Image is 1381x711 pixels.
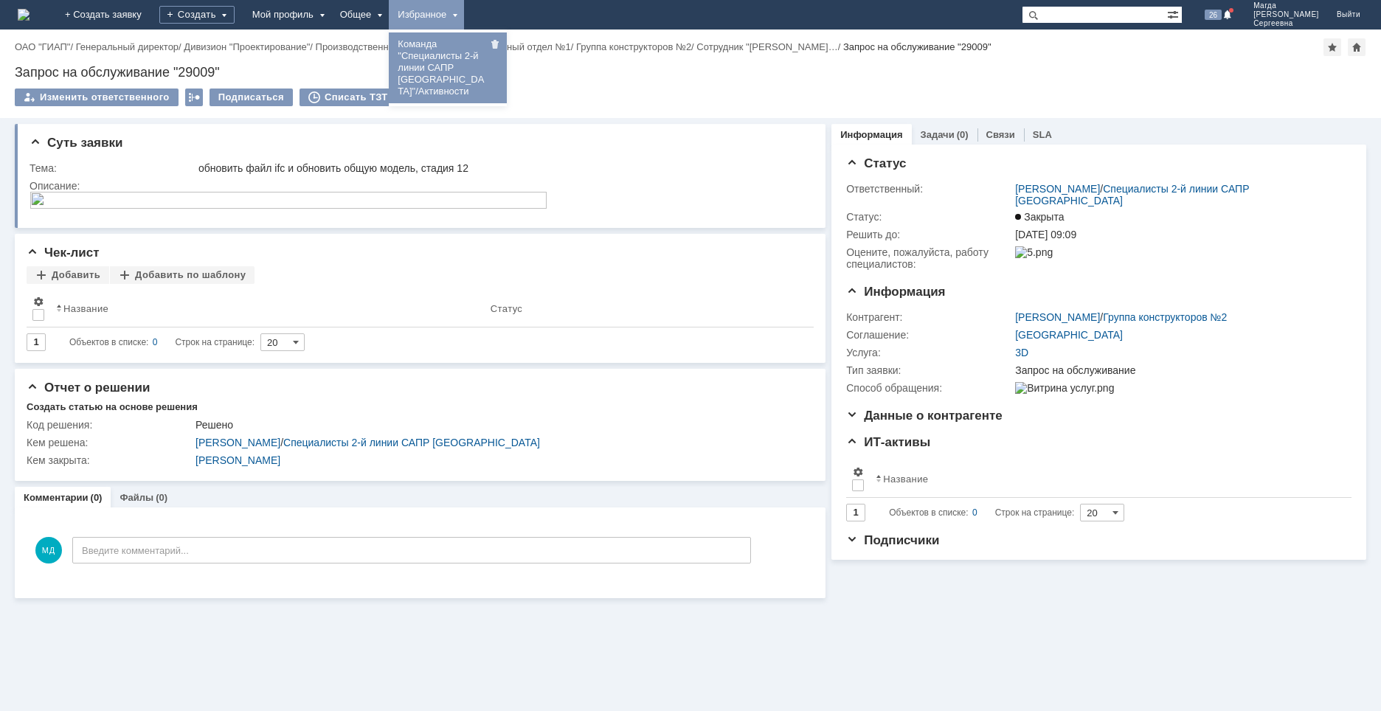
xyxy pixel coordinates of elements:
span: [PERSON_NAME] [1253,10,1319,19]
div: Название [63,303,108,314]
span: Магда [1253,1,1319,10]
span: Отчет о решении [27,381,150,395]
span: Закрыта [1015,211,1064,223]
span: ИТ-активы [846,435,930,449]
a: Генеральный директор [76,41,179,52]
div: / [460,41,576,52]
a: [PERSON_NAME] [1015,311,1100,323]
div: / [76,41,184,52]
img: 5.png [1015,246,1053,258]
span: Настройки [852,466,864,478]
a: Группа конструкторов №2 [576,41,691,52]
span: Расширенный поиск [1167,7,1182,21]
div: 0 [153,333,158,351]
div: Запрос на обслуживание [1015,364,1343,376]
div: / [576,41,696,52]
div: обновить файл ifc и обновить общую модель, стадия 12 [198,162,803,174]
div: Кем решена: [27,437,193,448]
a: ОАО "ГИАП" [15,41,70,52]
i: Строк на странице: [69,333,255,351]
div: / [1015,183,1343,207]
div: 0 [972,504,977,521]
a: Специалисты 2-й линии САПР [GEOGRAPHIC_DATA] [1015,183,1249,207]
span: Статус [846,156,906,170]
div: / [195,437,803,448]
div: (0) [156,492,167,503]
a: Файлы [120,492,153,503]
div: Код решения: [27,419,193,431]
th: Название [50,290,485,327]
a: SLA [1033,129,1052,140]
div: Способ обращения: [846,382,1012,394]
a: Дивизион "Проектирование" [184,41,310,52]
span: Подписчики [846,533,939,547]
a: Комментарии [24,492,89,503]
a: [PERSON_NAME] [195,437,280,448]
div: / [316,41,460,52]
div: (0) [957,129,969,140]
img: Витрина услуг.png [1015,382,1114,394]
i: Строк на странице: [889,504,1074,521]
div: Oцените, пожалуйста, работу специалистов: [846,246,1012,270]
div: Название [883,474,928,485]
div: Работа с массовостью [185,89,203,106]
a: Связи [986,129,1015,140]
div: Описание: [30,180,806,192]
div: Ответственный: [846,183,1012,195]
span: МД [35,537,62,563]
div: Решено [195,419,803,431]
div: Решить до: [846,229,1012,240]
a: [GEOGRAPHIC_DATA] [1015,329,1123,341]
span: [DATE] 09:09 [1015,229,1076,240]
div: Кем закрыта: [27,454,193,466]
span: Суть заявки [30,136,122,150]
a: Сотрудник "[PERSON_NAME]… [696,41,837,52]
div: Контрагент: [846,311,1012,323]
div: Тип заявки: [846,364,1012,376]
span: Удалить [489,41,501,52]
span: Сергеевна [1253,19,1319,28]
span: Объектов в списке: [69,337,148,347]
div: Тема: [30,162,195,174]
div: Создать [159,6,235,24]
a: Перейти на домашнюю страницу [18,9,30,21]
span: Чек-лист [27,246,100,260]
div: Добавить в избранное [1323,38,1341,56]
a: Производственное управление [316,41,454,52]
a: Специалисты 2-й линии САПР [GEOGRAPHIC_DATA] [283,437,540,448]
div: / [1015,311,1227,323]
a: Команда "Специалисты 2-й линии САПР [GEOGRAPHIC_DATA]"/Активности [392,35,504,100]
img: logo [18,9,30,21]
div: / [15,41,76,52]
span: Данные о контрагенте [846,409,1003,423]
span: Настройки [32,296,44,308]
th: Статус [485,290,802,327]
span: Объектов в списке: [889,507,968,518]
a: Задачи [921,129,955,140]
div: Соглашение: [846,329,1012,341]
a: Строительный отдел №1 [460,41,571,52]
div: Статус: [846,211,1012,223]
th: Название [870,460,1340,498]
a: Информация [840,129,902,140]
div: Запрос на обслуживание "29009" [15,65,1366,80]
div: / [696,41,843,52]
div: Запрос на обслуживание "29009" [843,41,991,52]
div: / [184,41,315,52]
a: [PERSON_NAME] [1015,183,1100,195]
span: 26 [1205,10,1222,20]
div: (0) [91,492,103,503]
div: Сделать домашней страницей [1348,38,1366,56]
a: [PERSON_NAME] [195,454,280,466]
a: Группа конструкторов №2 [1103,311,1227,323]
span: Информация [846,285,945,299]
a: 3D [1015,347,1028,358]
div: Создать статью на основе решения [27,401,198,413]
div: Статус [491,303,522,314]
div: Услуга: [846,347,1012,358]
